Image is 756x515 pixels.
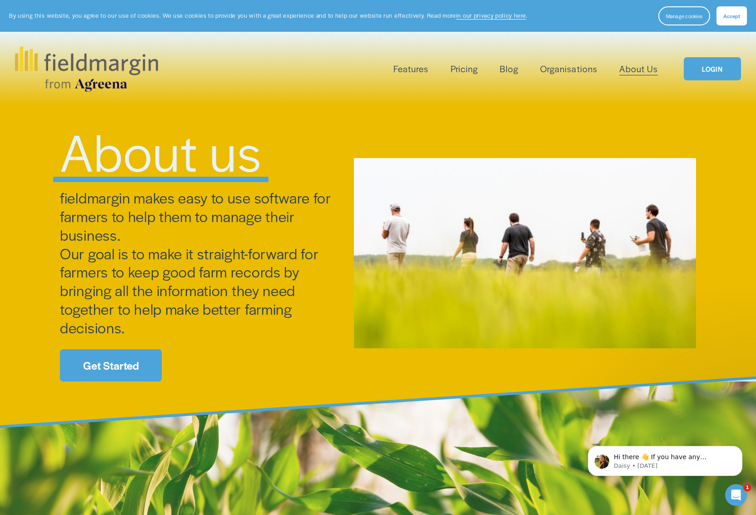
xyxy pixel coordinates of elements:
[393,61,428,76] a: folder dropdown
[684,57,741,80] a: LOGIN
[15,46,158,92] img: fieldmargin.com
[60,114,262,187] span: About us
[619,61,658,76] a: About Us
[60,187,334,337] span: fieldmargin makes easy to use software for farmers to help them to manage their business. Our goa...
[725,484,747,506] iframe: Intercom live chat
[456,11,526,20] a: in our privacy policy here
[574,427,756,490] iframe: Intercom notifications message
[393,62,428,75] span: Features
[658,6,710,25] button: Manage cookies
[666,12,702,20] span: Manage cookies
[500,61,518,76] a: Blog
[716,6,747,25] button: Accept
[60,349,162,381] a: Get Started
[540,61,597,76] a: Organisations
[9,11,527,20] p: By using this website, you agree to our use of cookies. We use cookies to provide you with a grea...
[451,61,478,76] a: Pricing
[744,484,751,491] span: 1
[723,12,740,20] span: Accept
